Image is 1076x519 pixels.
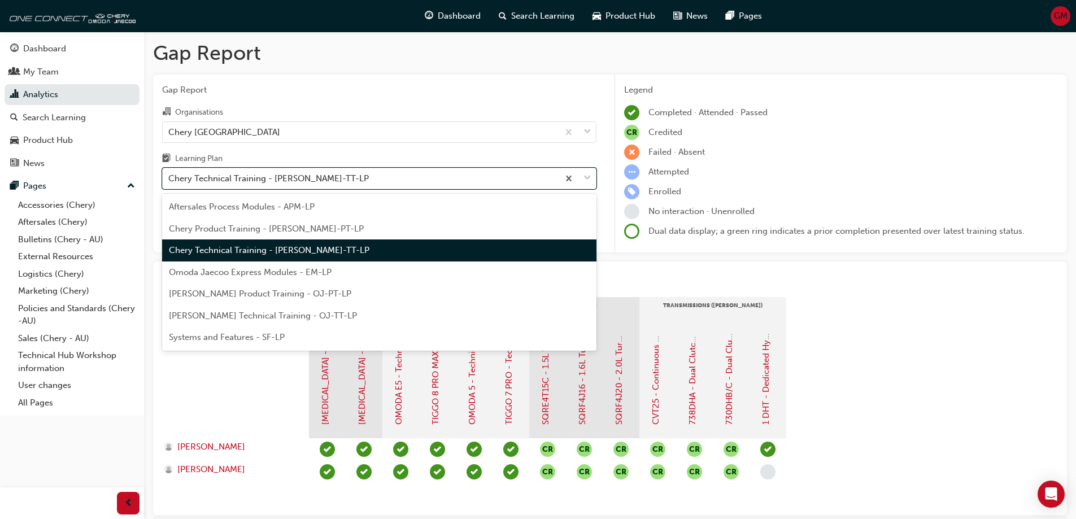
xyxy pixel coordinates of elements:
[320,325,330,425] a: [MEDICAL_DATA] - Safety
[10,181,19,191] span: pages-icon
[23,66,59,78] div: My Team
[14,377,140,394] a: User changes
[648,127,682,137] span: Credited
[467,464,482,479] span: learningRecordVerb_PASS-icon
[175,107,223,118] div: Organisations
[153,41,1067,66] h1: Gap Report
[624,204,639,219] span: learningRecordVerb_NONE-icon
[648,186,681,197] span: Enrolled
[724,442,739,457] button: null-icon
[583,171,591,186] span: down-icon
[648,147,705,157] span: Failed · Absent
[164,463,298,476] a: [PERSON_NAME]
[177,463,245,476] span: [PERSON_NAME]
[164,441,298,453] a: [PERSON_NAME]
[650,442,665,457] span: null-icon
[393,464,408,479] span: learningRecordVerb_PASS-icon
[23,157,45,170] div: News
[651,256,661,425] a: CVT25 - Continuous Variable Transmission
[5,176,140,197] button: Pages
[648,206,755,216] span: No interaction · Unenrolled
[23,134,73,147] div: Product Hub
[393,442,408,457] span: learningRecordVerb_PASS-icon
[540,464,555,479] button: null-icon
[168,172,369,185] div: Chery Technical Training - [PERSON_NAME]-TT-LP
[503,464,519,479] span: learningRecordVerb_PASS-icon
[467,442,482,457] span: learningRecordVerb_PASS-icon
[540,442,555,457] button: null-icon
[577,464,592,479] button: null-icon
[10,113,18,123] span: search-icon
[356,464,372,479] span: learningRecordVerb_PASS-icon
[162,84,596,97] span: Gap Report
[687,464,702,479] span: null-icon
[511,10,574,23] span: Search Learning
[648,107,768,117] span: Completed · Attended · Passed
[416,5,490,28] a: guage-iconDashboard
[320,464,335,479] span: learningRecordVerb_PASS-icon
[438,10,481,23] span: Dashboard
[10,44,19,54] span: guage-icon
[14,330,140,347] a: Sales (Chery - AU)
[583,5,664,28] a: car-iconProduct Hub
[357,282,367,425] a: [MEDICAL_DATA] - Isolation Process
[673,9,682,23] span: news-icon
[124,496,133,511] span: prev-icon
[6,5,136,27] img: oneconnect
[425,9,433,23] span: guage-icon
[593,9,601,23] span: car-icon
[577,442,592,457] button: null-icon
[430,306,441,425] a: TIGGO 8 PRO MAX - Technical
[169,311,357,321] span: [PERSON_NAME] Technical Training - OJ-TT-LP
[624,164,639,180] span: learningRecordVerb_ATTEMPT-icon
[23,111,86,124] div: Search Learning
[5,107,140,128] a: Search Learning
[760,464,776,479] span: learningRecordVerb_NONE-icon
[613,464,629,479] button: null-icon
[687,284,698,425] a: 738DHA - Dual Clutch Transmission
[504,326,514,425] a: TIGGO 7 PRO - Technical
[5,38,140,59] a: Dashboard
[127,179,135,194] span: up-icon
[10,90,19,100] span: chart-icon
[724,464,739,479] button: null-icon
[14,231,140,248] a: Bulletins (Chery - AU)
[14,197,140,214] a: Accessories (Chery)
[639,297,786,325] div: TRANSMISSIONS ([PERSON_NAME])
[14,282,140,300] a: Marketing (Chery)
[614,245,624,425] a: SQRF4J20 - 2.0L Turbo Petrol Direct Injection
[14,347,140,377] a: Technical Hub Workshop information
[356,442,372,457] span: learningRecordVerb_PASS-icon
[613,442,629,457] button: null-icon
[624,105,639,120] span: learningRecordVerb_COMPLETE-icon
[717,5,771,28] a: pages-iconPages
[14,248,140,265] a: External Resources
[1038,481,1065,508] div: Open Intercom Messenger
[14,265,140,283] a: Logistics (Chery)
[169,267,332,277] span: Omoda Jaecoo Express Modules - EM-LP
[624,145,639,160] span: learningRecordVerb_FAIL-icon
[169,224,364,234] span: Chery Product Training - [PERSON_NAME]-PT-LP
[23,180,46,193] div: Pages
[583,125,591,139] span: down-icon
[175,153,223,164] div: Learning Plan
[5,130,140,151] a: Product Hub
[687,442,702,457] button: null-icon
[650,464,665,479] button: null-icon
[490,5,583,28] a: search-iconSearch Learning
[169,245,369,255] span: Chery Technical Training - [PERSON_NAME]-TT-LP
[467,340,477,425] a: OMODA 5 - Technical
[1054,10,1068,23] span: GM
[726,9,734,23] span: pages-icon
[168,125,280,138] div: Chery [GEOGRAPHIC_DATA]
